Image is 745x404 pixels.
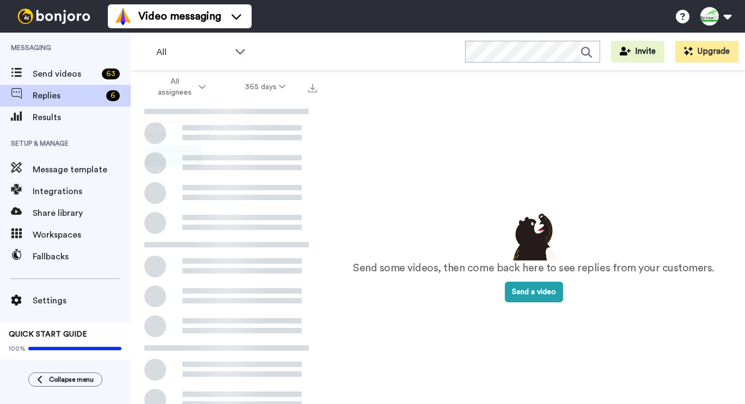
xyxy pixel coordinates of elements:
[675,41,738,63] button: Upgrade
[102,69,120,79] div: 63
[138,9,221,24] span: Video messaging
[33,250,131,263] span: Fallbacks
[611,41,664,63] button: Invite
[308,84,317,92] img: export.svg
[152,76,197,98] span: All assignees
[33,294,131,307] span: Settings
[114,8,132,25] img: vm-color.svg
[33,185,131,198] span: Integrations
[133,72,225,102] button: All assignees
[33,111,131,124] span: Results
[505,282,563,302] button: Send a video
[305,79,320,95] button: Export all results that match these filters now.
[33,67,97,80] span: Send videos
[33,228,131,241] span: Workspaces
[156,46,229,59] span: All
[9,331,87,338] span: QUICK START GUIDE
[33,163,131,176] span: Message template
[505,288,563,296] a: Send a video
[506,210,561,260] img: results-emptystates.png
[9,344,26,353] span: 100%
[28,372,102,387] button: Collapse menu
[33,89,102,102] span: Replies
[106,90,120,101] div: 6
[353,260,715,276] p: Send some videos, then come back here to see replies from your customers.
[13,9,95,24] img: bj-logo-header-white.svg
[33,207,131,220] span: Share library
[49,375,94,384] span: Collapse menu
[225,77,306,97] button: 365 days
